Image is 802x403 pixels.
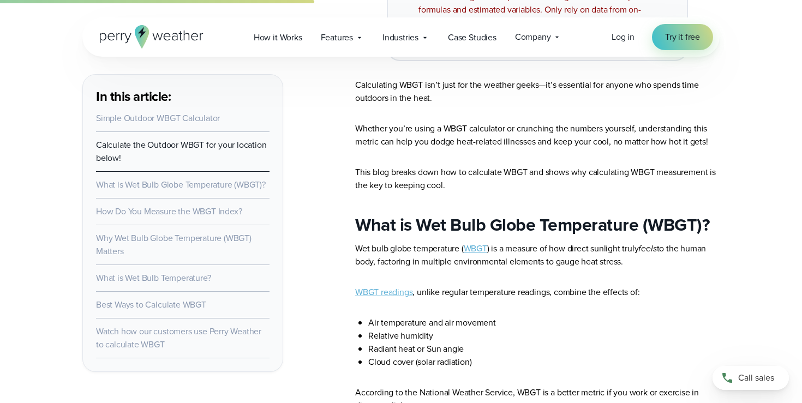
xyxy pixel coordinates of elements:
[96,139,266,164] a: Calculate the Outdoor WBGT for your location below!
[612,31,635,43] span: Log in
[638,242,656,255] em: feels
[96,298,206,311] a: Best Ways to Calculate WBGT
[368,316,720,329] li: Air temperature and air movement
[448,31,496,44] span: Case Studies
[652,24,713,50] a: Try it free
[612,31,635,44] a: Log in
[368,329,720,342] li: Relative humidity
[368,356,720,369] li: Cloud cover (solar radiation)
[355,242,720,268] p: Wet bulb globe temperature ( ) is a measure of how direct sunlight truly to the human body, facto...
[665,31,700,44] span: Try it free
[464,242,487,255] a: WBGT
[355,286,720,299] p: , unlike regular temperature readings, combine the effects of:
[321,31,353,44] span: Features
[96,232,252,257] a: Why Wet Bulb Globe Temperature (WBGT) Matters
[96,272,211,284] a: What is Wet Bulb Temperature?
[254,31,302,44] span: How it Works
[96,325,261,351] a: Watch how our customers use Perry Weather to calculate WBGT
[96,88,270,105] h3: In this article:
[355,166,720,192] p: This blog breaks down how to calculate WBGT and shows why calculating WBGT measurement is the key...
[244,26,312,49] a: How it Works
[96,178,266,191] a: What is Wet Bulb Globe Temperature (WBGT)?
[382,31,418,44] span: Industries
[355,286,412,298] a: WBGT readings
[355,79,720,105] p: Calculating WBGT isn’t just for the weather geeks—it’s essential for anyone who spends time outdo...
[355,212,710,238] strong: What is Wet Bulb Globe Temperature (WBGT)?
[96,112,220,124] a: Simple Outdoor WBGT Calculator
[738,371,774,384] span: Call sales
[96,205,242,218] a: How Do You Measure the WBGT Index?
[515,31,551,44] span: Company
[439,26,506,49] a: Case Studies
[713,366,789,390] a: Call sales
[355,122,720,148] p: Whether you’re using a WBGT calculator or crunching the numbers yourself, understanding this metr...
[368,342,720,356] li: Radiant heat or Sun angle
